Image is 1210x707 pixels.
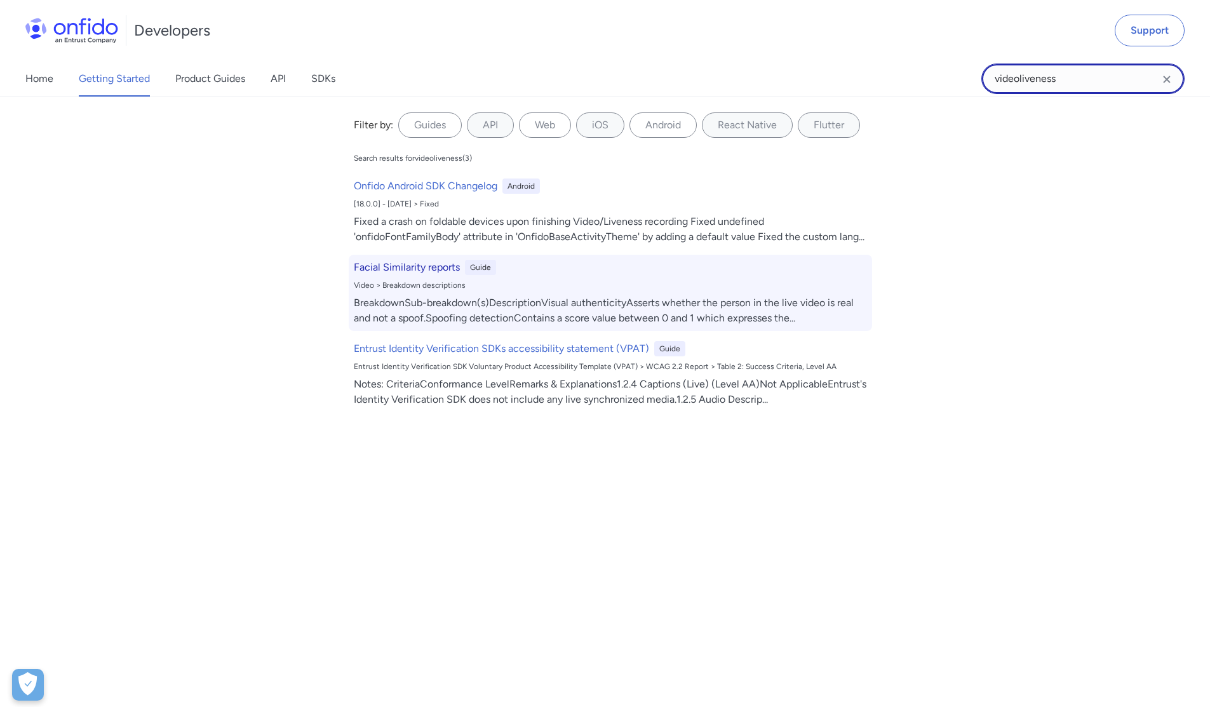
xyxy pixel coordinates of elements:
label: Android [629,112,697,138]
svg: Clear search field button [1159,72,1174,87]
h6: Onfido Android SDK Changelog [354,178,497,194]
button: Open Preferences [12,669,44,701]
label: Web [519,112,571,138]
a: API [271,61,286,97]
label: API [467,112,514,138]
a: Onfido Android SDK ChangelogAndroid[18.0.0] - [DATE] > FixedFixed a crash on foldable devices upo... [349,173,872,250]
img: Onfido Logo [25,18,118,43]
h1: Developers [134,20,210,41]
div: Android [502,178,540,194]
label: iOS [576,112,624,138]
label: Guides [398,112,462,138]
a: Entrust Identity Verification SDKs accessibility statement (VPAT)GuideEntrust Identity Verificati... [349,336,872,412]
a: Home [25,61,53,97]
div: Fixed a crash on foldable devices upon finishing Video/Liveness recording Fixed undefined 'onfido... [354,214,867,245]
div: [18.0.0] - [DATE] > Fixed [354,199,867,209]
a: SDKs [311,61,335,97]
div: Cookie Preferences [12,669,44,701]
label: React Native [702,112,793,138]
div: BreakdownSub-breakdown(s)DescriptionVisual authenticityAsserts whether the person in the live vid... [354,295,867,326]
div: Guide [465,260,496,275]
div: Search results for videoliveness ( 3 ) [354,153,472,163]
div: Guide [654,341,685,356]
h6: Facial Similarity reports [354,260,460,275]
input: Onfido search input field [981,64,1185,94]
div: Filter by: [354,118,393,133]
div: Notes: CriteriaConformance LevelRemarks & Explanations1.2.4 Captions (Live) (Level AA)Not Applica... [354,377,867,407]
a: Product Guides [175,61,245,97]
a: Getting Started [79,61,150,97]
h6: Entrust Identity Verification SDKs accessibility statement (VPAT) [354,341,649,356]
a: Support [1115,15,1185,46]
a: Facial Similarity reportsGuideVideo > Breakdown descriptionsBreakdownSub-breakdown(s)DescriptionV... [349,255,872,331]
div: Entrust Identity Verification SDK Voluntary Product Accessibility Template (VPAT) > WCAG 2.2 Repo... [354,361,867,372]
div: Video > Breakdown descriptions [354,280,867,290]
label: Flutter [798,112,860,138]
